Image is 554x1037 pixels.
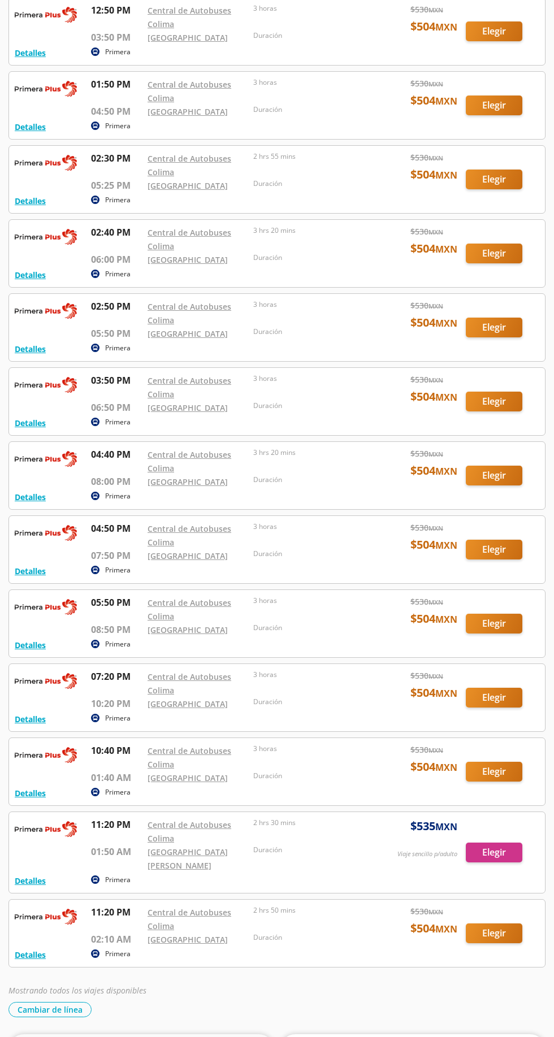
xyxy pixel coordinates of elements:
[105,787,131,797] p: Primera
[15,417,46,429] button: Detalles
[148,254,228,265] a: [GEOGRAPHIC_DATA]
[15,195,46,207] button: Detalles
[148,773,228,783] a: [GEOGRAPHIC_DATA]
[15,713,46,725] button: Detalles
[148,597,231,622] a: Central de Autobuses Colima
[105,121,131,131] p: Primera
[148,550,228,561] a: [GEOGRAPHIC_DATA]
[105,949,131,959] p: Primera
[148,227,231,251] a: Central de Autobuses Colima
[148,476,228,487] a: [GEOGRAPHIC_DATA]
[148,32,228,43] a: [GEOGRAPHIC_DATA]
[148,449,231,474] a: Central de Autobuses Colima
[148,523,231,548] a: Central de Autobuses Colima
[105,875,131,885] p: Primera
[15,121,46,133] button: Detalles
[148,819,231,844] a: Central de Autobuses Colima
[148,745,231,770] a: Central de Autobuses Colima
[105,639,131,649] p: Primera
[148,934,228,945] a: [GEOGRAPHIC_DATA]
[15,875,46,887] button: Detalles
[8,985,146,996] em: Mostrando todos los viajes disponibles
[148,328,228,339] a: [GEOGRAPHIC_DATA]
[105,417,131,427] p: Primera
[148,375,231,400] a: Central de Autobuses Colima
[15,787,46,799] button: Detalles
[15,565,46,577] button: Detalles
[148,671,231,696] a: Central de Autobuses Colima
[148,847,228,871] a: [GEOGRAPHIC_DATA][PERSON_NAME]
[15,491,46,503] button: Detalles
[148,624,228,635] a: [GEOGRAPHIC_DATA]
[15,639,46,651] button: Detalles
[148,698,228,709] a: [GEOGRAPHIC_DATA]
[15,343,46,355] button: Detalles
[15,949,46,961] button: Detalles
[148,907,231,931] a: Central de Autobuses Colima
[148,106,228,117] a: [GEOGRAPHIC_DATA]
[105,565,131,575] p: Primera
[105,343,131,353] p: Primera
[148,180,228,191] a: [GEOGRAPHIC_DATA]
[105,195,131,205] p: Primera
[148,5,231,29] a: Central de Autobuses Colima
[148,402,228,413] a: [GEOGRAPHIC_DATA]
[105,269,131,279] p: Primera
[105,491,131,501] p: Primera
[148,153,231,177] a: Central de Autobuses Colima
[15,47,46,59] button: Detalles
[105,713,131,723] p: Primera
[148,301,231,326] a: Central de Autobuses Colima
[105,47,131,57] p: Primera
[148,79,231,103] a: Central de Autobuses Colima
[15,269,46,281] button: Detalles
[8,1002,92,1017] button: Cambiar de línea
